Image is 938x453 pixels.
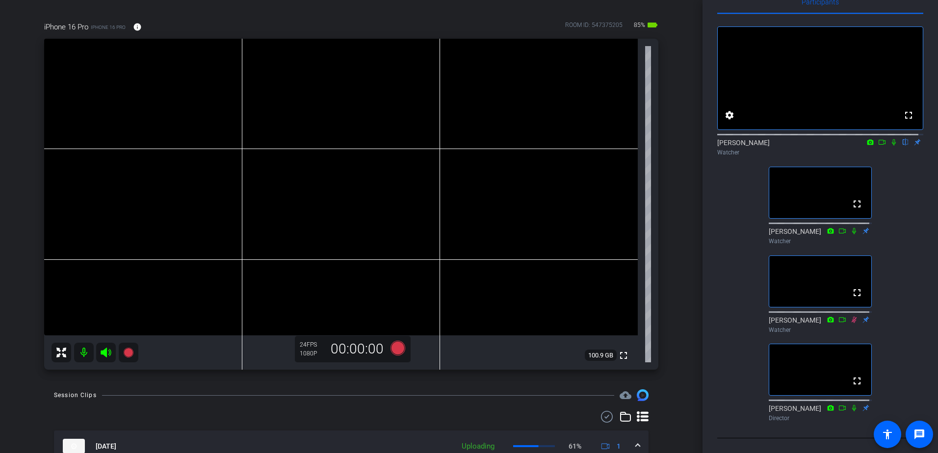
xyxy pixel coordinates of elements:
[913,428,925,440] mat-icon: message
[300,341,324,349] div: 24
[96,441,116,452] span: [DATE]
[724,109,735,121] mat-icon: settings
[133,23,142,31] mat-icon: info
[44,22,88,32] span: iPhone 16 Pro
[565,21,623,35] div: ROOM ID: 547375205
[769,315,872,334] div: [PERSON_NAME]
[851,287,863,299] mat-icon: fullscreen
[457,441,499,452] div: Uploading
[637,389,649,401] img: Session clips
[307,341,317,348] span: FPS
[717,138,923,157] div: [PERSON_NAME]
[54,390,97,400] div: Session Clips
[769,237,872,246] div: Watcher
[769,403,872,423] div: [PERSON_NAME]
[585,350,617,361] span: 100.9 GB
[903,109,914,121] mat-icon: fullscreen
[882,428,893,440] mat-icon: accessibility
[769,326,872,334] div: Watcher
[620,389,631,401] span: Destinations for your clips
[617,441,621,452] span: 1
[300,350,324,357] div: 1080P
[620,389,631,401] mat-icon: cloud_upload
[769,226,872,246] div: [PERSON_NAME]
[91,24,126,31] span: iPhone 16 Pro
[769,414,872,423] div: Director
[647,19,658,31] mat-icon: battery_std
[900,137,912,146] mat-icon: flip
[851,198,863,210] mat-icon: fullscreen
[632,17,647,33] span: 85%
[717,148,923,157] div: Watcher
[569,441,581,452] p: 61%
[324,341,390,357] div: 00:00:00
[851,375,863,387] mat-icon: fullscreen
[618,350,629,361] mat-icon: fullscreen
